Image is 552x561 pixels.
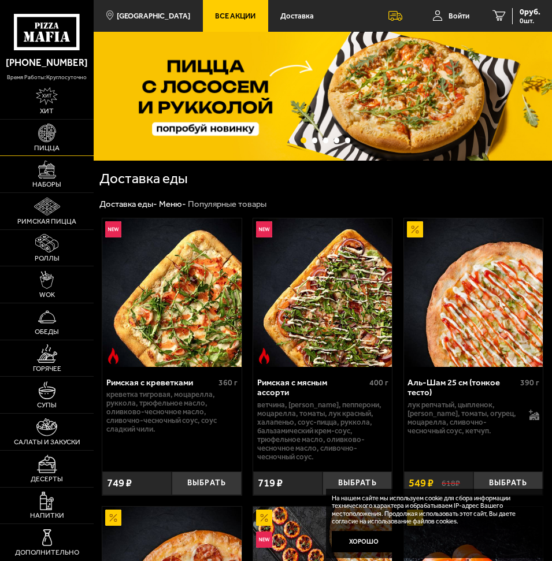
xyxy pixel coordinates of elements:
button: Выбрать [172,471,241,495]
div: Популярные товары [188,199,266,210]
span: 549 ₽ [409,478,434,489]
img: Акционный [105,510,121,526]
span: Доставка [280,12,314,20]
p: креветка тигровая, моцарелла, руккола, трюфельное масло, оливково-чесночное масло, сливочно-чесно... [106,391,238,434]
span: Войти [449,12,469,20]
div: Аль-Шам 25 см (тонкое тесто) [407,378,517,399]
span: Все Акции [215,12,255,20]
button: Выбрать [323,471,392,495]
img: Острое блюдо [105,348,121,364]
span: 749 ₽ [107,478,132,489]
span: 0 руб. [520,8,540,16]
img: Акционный [407,221,423,237]
img: Новинка [256,532,272,548]
span: Роллы [35,255,60,262]
a: НовинкаОстрое блюдоРимская с креветками [102,218,241,366]
img: Акционный [256,510,272,526]
button: точки переключения [334,138,340,143]
span: Десерты [31,475,63,482]
a: Меню- [159,199,186,209]
span: Пицца [34,144,60,151]
button: точки переключения [323,138,329,143]
button: Выбрать [473,471,543,495]
span: Дополнительно [15,549,79,556]
p: На нашем сайте мы используем cookie для сбора информации технического характера и обрабатываем IP... [332,495,534,526]
span: 360 г [218,378,238,388]
button: Хорошо [332,531,397,552]
h1: Доставка еды [99,172,279,185]
p: ветчина, [PERSON_NAME], пепперони, моцарелла, томаты, лук красный, халапеньо, соус-пицца, руккола... [257,401,388,461]
span: Наборы [32,181,61,188]
span: Обеды [35,328,59,335]
span: Горячее [33,365,61,372]
img: Новинка [105,221,121,237]
span: Хит [40,107,54,114]
img: Римская с креветками [102,218,241,366]
span: WOK [39,291,55,298]
span: Салаты и закуски [14,439,80,445]
span: Супы [37,402,57,408]
span: 390 г [520,378,539,388]
img: Острое блюдо [256,348,272,364]
button: точки переключения [301,138,306,143]
span: 0 шт. [520,17,540,24]
a: АкционныйАль-Шам 25 см (тонкое тесто) [404,218,543,366]
img: Аль-Шам 25 см (тонкое тесто) [404,218,543,366]
span: Римская пицца [17,218,76,225]
p: лук репчатый, цыпленок, [PERSON_NAME], томаты, огурец, моцарелла, сливочно-чесночный соус, кетчуп. [407,401,523,436]
button: точки переключения [312,138,318,143]
span: 719 ₽ [258,478,283,489]
button: точки переключения [345,138,351,143]
a: Доставка еды- [99,199,157,209]
div: Римская с мясным ассорти [257,378,366,399]
img: Новинка [256,221,272,237]
span: Напитки [30,512,64,519]
div: Римская с креветками [106,378,216,388]
span: [GEOGRAPHIC_DATA] [117,12,190,20]
s: 618 ₽ [442,478,460,488]
span: 400 г [369,378,388,388]
img: Римская с мясным ассорти [253,218,392,366]
a: НовинкаОстрое блюдоРимская с мясным ассорти [253,218,392,366]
